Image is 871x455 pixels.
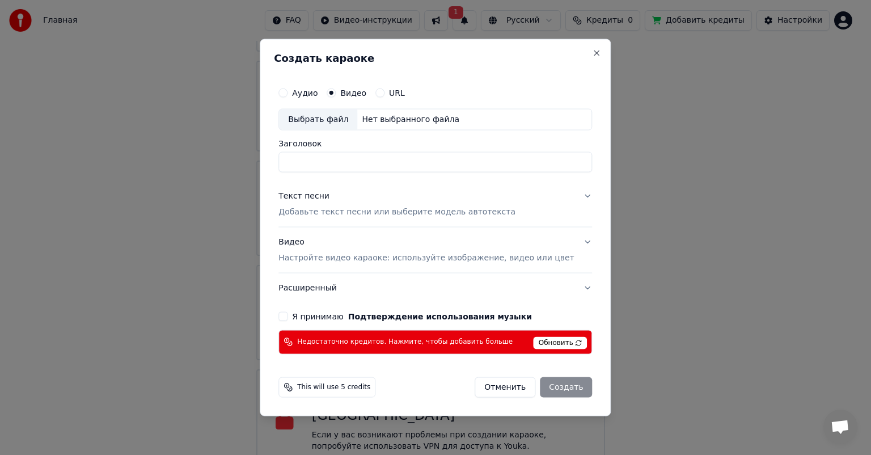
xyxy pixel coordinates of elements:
[278,140,592,148] label: Заголовок
[534,336,587,349] span: Обновить
[292,89,318,97] label: Аудио
[279,109,357,130] div: Выбрать файл
[278,252,574,263] p: Настройте видео караоке: используйте изображение, видео или цвет
[274,53,597,64] h2: Создать караоке
[278,182,592,227] button: Текст песниДобавьте текст песни или выберите модель автотекста
[292,312,532,320] label: Я принимаю
[278,191,329,202] div: Текст песни
[278,237,574,264] div: Видео
[297,338,513,347] span: Недостаточно кредитов. Нажмите, чтобы добавить больше
[297,382,370,391] span: This will use 5 credits
[278,207,515,218] p: Добавьте текст песни или выберите модель автотекста
[278,273,592,302] button: Расширенный
[348,312,532,320] button: Я принимаю
[357,114,464,125] div: Нет выбранного файла
[389,89,405,97] label: URL
[340,89,366,97] label: Видео
[475,377,535,397] button: Отменить
[278,227,592,273] button: ВидеоНастройте видео караоке: используйте изображение, видео или цвет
